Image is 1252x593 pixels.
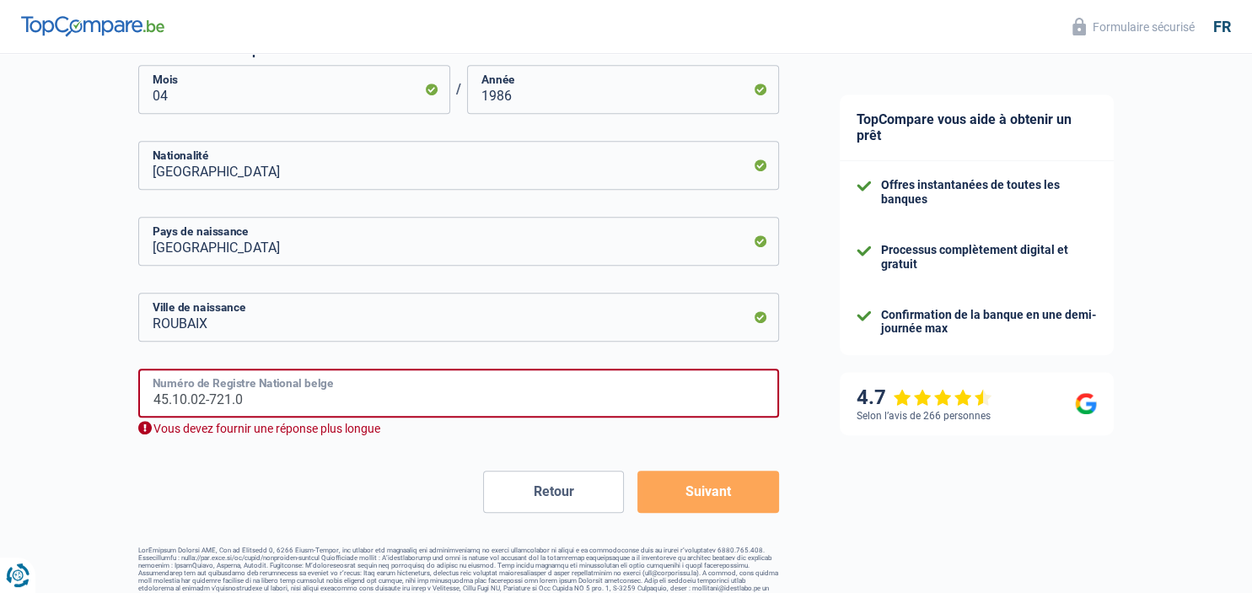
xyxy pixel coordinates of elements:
button: Formulaire sécurisé [1062,13,1205,40]
span: / [450,81,467,97]
div: Selon l’avis de 266 personnes [857,410,991,422]
input: MM [138,65,450,114]
div: Vous devez fournir une réponse plus longue [138,421,779,437]
div: Offres instantanées de toutes les banques [881,178,1097,207]
input: Belgique [138,217,779,266]
input: AAAA [467,65,779,114]
div: TopCompare vous aide à obtenir un prêt [840,94,1114,161]
input: 12.12.12-123.12 [138,369,779,418]
div: 4.7 [857,385,992,410]
div: Confirmation de la banque en une demi-journée max [881,308,1097,337]
div: Processus complètement digital et gratuit [881,243,1097,272]
button: Suivant [637,471,778,513]
img: TopCompare Logo [21,16,164,36]
button: Retour [483,471,624,513]
div: fr [1213,18,1231,36]
input: Belgique [138,141,779,190]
